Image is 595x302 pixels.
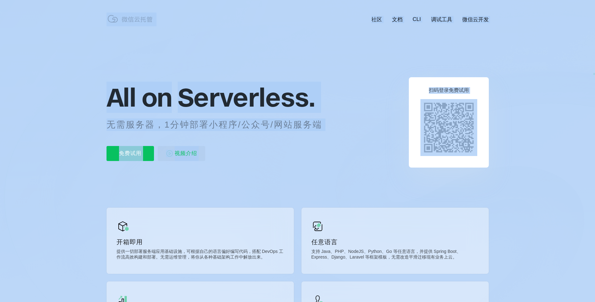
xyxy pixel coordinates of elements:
p: 免费试用 [107,146,154,161]
a: 微信云开发 [462,16,489,23]
span: 视频介绍 [175,146,197,161]
p: 任意语言 [311,238,479,246]
span: All on [107,82,172,113]
p: 提供一切部署服务端应用基础设施，可根据自己的语言偏好编写代码，搭配 DevOps 工作流高效构建和部署。无需运维管理，将你从各种基础架构工作中解放出来。 [117,249,284,261]
p: 支持 Java、PHP、NodeJS、Python、Go 等任意语言，并提供 Spring Boot、Express、Django、Laravel 等框架模板，无需改造平滑迁移现有业务上云。 [311,249,479,261]
p: 无需服务器，1分钟部署小程序/公众号/网站服务端 [107,118,334,131]
img: 微信云托管 [107,13,156,25]
a: 社区 [371,16,382,23]
p: 开箱即用 [117,238,284,246]
a: CLI [413,16,421,23]
img: video_play.svg [166,150,173,157]
a: 调试工具 [431,16,452,23]
a: 文档 [392,16,403,23]
p: 扫码登录免费试用 [429,87,469,94]
a: 微信云托管 [107,21,156,26]
span: Serverless. [178,82,315,113]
